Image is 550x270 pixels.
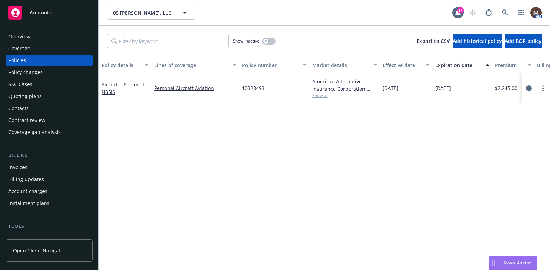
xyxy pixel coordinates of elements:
[6,55,93,66] a: Policies
[6,67,93,78] a: Policy changes
[102,62,141,69] div: Policy details
[382,84,398,92] span: [DATE]
[6,174,93,185] a: Billing updates
[102,81,146,95] a: Aircraft - Personal
[6,79,93,90] a: SSC Cases
[417,34,450,48] button: Export to CSV
[382,62,422,69] div: Effective date
[312,92,377,98] span: Show all
[8,67,43,78] div: Policy changes
[6,233,93,244] a: Manage files
[239,57,309,73] button: Policy number
[6,198,93,209] a: Installment plans
[453,34,502,48] button: Add historical policy
[417,38,450,44] span: Export to CSV
[492,57,534,73] button: Premium
[530,7,542,18] img: photo
[8,91,42,102] div: Quoting plans
[495,62,524,69] div: Premium
[6,103,93,114] a: Contacts
[504,260,531,266] span: Nova Assist
[505,34,542,48] button: Add BOR policy
[154,62,229,69] div: Lines of coverage
[312,78,377,92] div: American Alternative Insurance Corporation, [GEOGRAPHIC_DATA] Re, Global Aerospace Inc
[312,62,369,69] div: Market details
[107,6,195,20] button: 85 [PERSON_NAME], LLC
[6,162,93,173] a: Invoices
[309,57,380,73] button: Market details
[99,57,151,73] button: Policy details
[453,38,502,44] span: Add historical policy
[8,198,50,209] div: Installment plans
[233,38,260,44] span: Show inactive
[8,55,26,66] div: Policies
[6,186,93,197] a: Account charges
[154,84,236,92] a: Personal Aircraft Aviation
[242,62,299,69] div: Policy number
[8,79,32,90] div: SSC Cases
[8,233,38,244] div: Manage files
[8,186,47,197] div: Account charges
[505,38,542,44] span: Add BOR policy
[8,31,30,42] div: Overview
[8,43,30,54] div: Coverage
[6,43,93,54] a: Coverage
[466,6,480,20] a: Start snowing
[6,3,93,22] a: Accounts
[113,9,174,17] span: 85 [PERSON_NAME], LLC
[482,6,496,20] a: Report a Bug
[514,6,528,20] a: Switch app
[457,7,464,13] div: 17
[13,247,65,254] span: Open Client Navigator
[435,84,451,92] span: [DATE]
[6,127,93,138] a: Coverage gap analysis
[380,57,432,73] button: Effective date
[495,84,517,92] span: $2,245.00
[6,115,93,126] a: Contract review
[30,10,52,15] span: Accounts
[489,256,537,270] button: Nova Assist
[6,91,93,102] a: Quoting plans
[102,81,146,95] span: - N85JS
[6,152,93,159] div: Billing
[242,84,264,92] span: 10328493
[8,103,29,114] div: Contacts
[107,34,229,48] input: Filter by keyword...
[435,62,482,69] div: Expiration date
[8,127,61,138] div: Coverage gap analysis
[6,223,93,230] div: Tools
[6,31,93,42] a: Overview
[8,115,45,126] div: Contract review
[432,57,492,73] button: Expiration date
[498,6,512,20] a: Search
[539,84,547,92] a: more
[151,57,239,73] button: Lines of coverage
[525,84,533,92] a: circleInformation
[8,162,27,173] div: Invoices
[8,174,44,185] div: Billing updates
[489,256,498,270] div: Drag to move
